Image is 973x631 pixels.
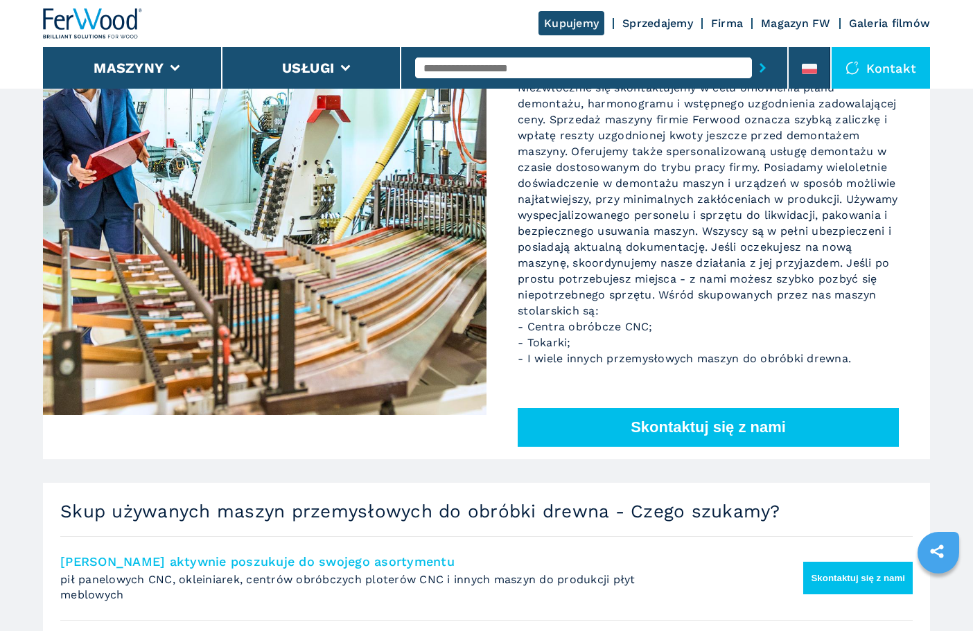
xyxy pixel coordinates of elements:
[60,553,830,569] h4: [PERSON_NAME] aktywnie poszukuje do swojego asortymentu
[914,569,963,621] iframe: Chat
[538,11,604,35] a: Kupujemy
[43,8,143,39] img: Ferwood
[711,17,743,30] a: Firma
[752,52,773,84] button: submit-button
[622,17,693,30] a: Sprzedajemy
[803,562,913,594] button: Skontaktuj się z nami
[518,408,899,447] button: Skontaktuj się z nami
[845,61,859,75] img: Kontakt
[60,572,676,603] p: pił panelowych CNC, okleiniarek, centrów obróbczych ploterów CNC i innych maszyn do produkcji pły...
[60,536,913,621] li: Ferwood aktywnie poszukuje do swojego asortymentu
[761,17,831,30] a: Magazyn FW
[920,534,954,569] a: sharethis
[849,17,931,30] a: Galeria filmów
[832,47,930,89] div: Kontakt
[60,500,913,522] h3: Skup używanych maszyn przemysłowych do obróbki drewna - Czego szukamy?
[94,60,164,76] button: Maszyny
[282,60,335,76] button: Usługi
